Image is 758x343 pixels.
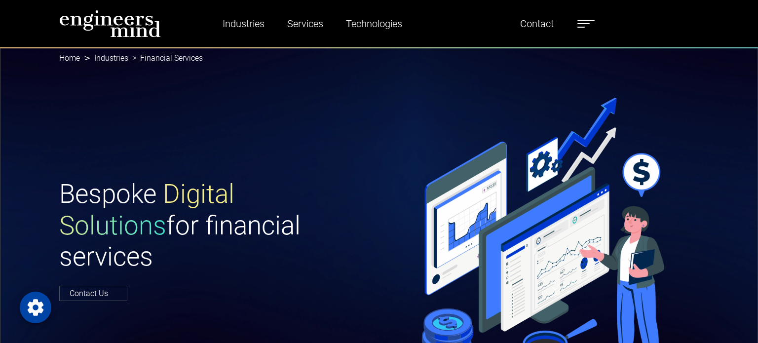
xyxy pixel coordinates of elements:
[283,12,327,35] a: Services
[59,10,161,38] img: logo
[59,179,234,241] span: Digital Solutions
[219,12,268,35] a: Industries
[516,12,558,35] a: Contact
[59,53,80,63] a: Home
[59,179,373,273] h1: Bespoke for financial services
[59,286,127,301] a: Contact Us
[59,47,699,69] nav: breadcrumb
[128,52,203,64] li: Financial Services
[94,53,128,63] a: Industries
[342,12,406,35] a: Technologies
